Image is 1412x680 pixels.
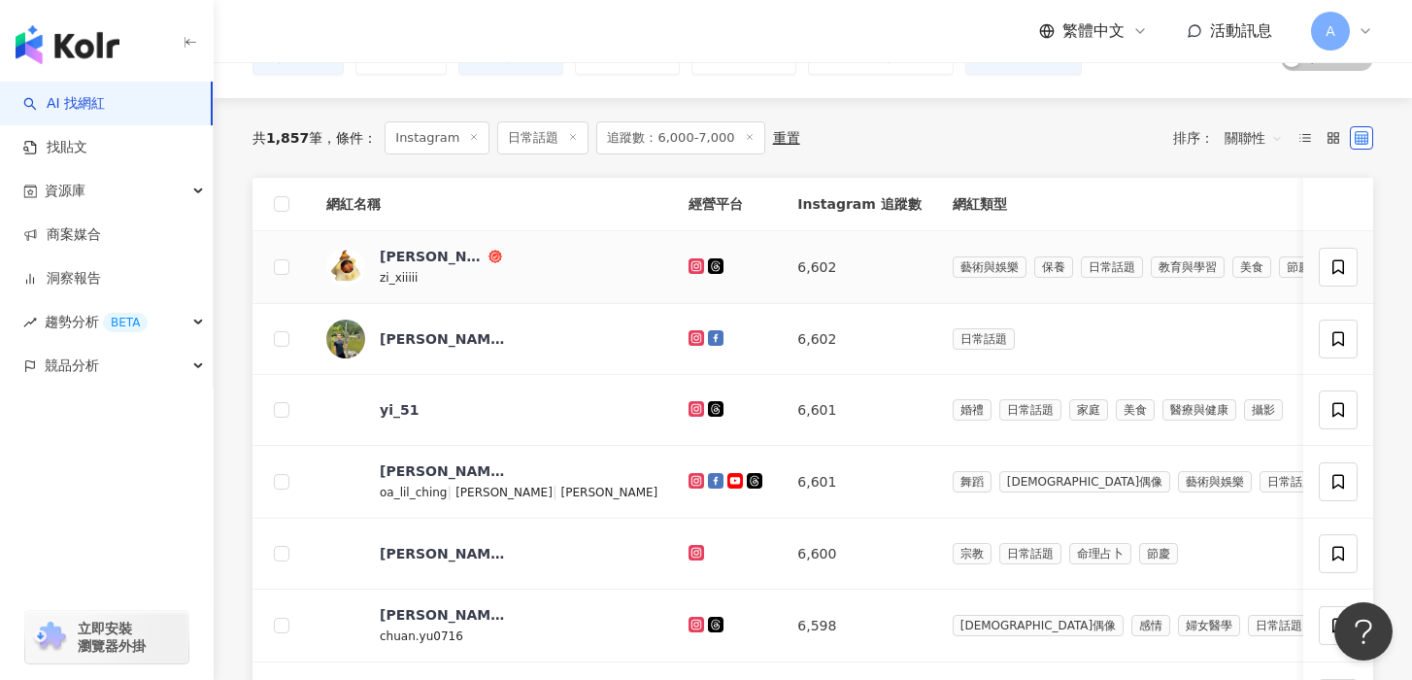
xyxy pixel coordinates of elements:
span: 繁體中文 [1062,20,1125,42]
a: KOL Avatar[PERSON_NAME]chuan.yu0716 [326,605,657,646]
div: [PERSON_NAME] [380,247,485,266]
div: 排序： [1173,122,1294,153]
img: KOL Avatar [326,320,365,358]
span: 醫療與健康 [1162,399,1236,421]
img: KOL Avatar [326,248,365,287]
span: 活動訊息 [1210,21,1272,40]
span: 美食 [1116,399,1155,421]
span: [PERSON_NAME] [455,486,553,499]
img: logo [16,25,119,64]
a: KOL Avatar[PERSON_NAME] [326,534,657,573]
span: chuan.yu0716 [380,629,463,643]
span: 1,857 [266,130,309,146]
span: 競品分析 [45,344,99,388]
a: KOL Avatar[PERSON_NAME] [326,320,657,358]
span: 家庭 [1069,399,1108,421]
span: zi_xiiiii [380,271,418,285]
span: 攝影 [1244,399,1283,421]
div: [PERSON_NAME] [380,329,506,349]
span: 節慶 [1139,543,1178,564]
span: 美食 [1232,256,1271,278]
span: 趨勢分析 [45,300,148,344]
div: [PERSON_NAME] [380,544,506,563]
div: [PERSON_NAME] [380,461,506,481]
span: 日常話題 [999,543,1061,564]
span: 舞蹈 [953,471,992,493]
td: 6,598 [782,590,936,663]
th: 經營平台 [673,178,782,231]
img: chrome extension [31,622,69,653]
span: 感情 [1131,615,1170,636]
td: 6,602 [782,231,936,304]
span: [DEMOGRAPHIC_DATA]偶像 [999,471,1170,493]
span: 節慶 [1279,256,1318,278]
span: 追蹤數：6,000-7,000 [596,121,764,154]
span: 教育與學習 [1151,256,1225,278]
span: 條件 ： [322,130,377,146]
a: KOL Avatar[PERSON_NAME]zi_xiiiii [326,247,657,288]
td: 6,602 [782,304,936,375]
a: 商案媒合 [23,225,101,245]
span: 命理占卜 [1069,543,1131,564]
span: oa_lil_ching [380,486,447,499]
span: Instagram [385,121,489,154]
a: 洞察報告 [23,269,101,289]
div: yi_51 [380,400,419,420]
td: 6,600 [782,519,936,590]
span: 婚禮 [953,399,992,421]
span: 藝術與娛樂 [1178,471,1252,493]
div: 重置 [773,130,800,146]
img: KOL Avatar [326,606,365,645]
a: searchAI 找網紅 [23,94,105,114]
span: 日常話題 [999,399,1061,421]
a: 找貼文 [23,138,87,157]
span: 宗教 [953,543,992,564]
span: A [1326,20,1335,42]
div: 共 筆 [252,130,322,146]
td: 6,601 [782,446,936,519]
span: 關聯性 [1225,122,1283,153]
a: KOL Avataryi_51 [326,391,657,429]
span: | [447,484,455,499]
iframe: Help Scout Beacon - Open [1334,602,1393,661]
th: 網紅名稱 [311,178,673,231]
span: 資源庫 [45,169,85,213]
span: 日常話題 [953,328,1015,350]
div: [PERSON_NAME] [380,605,506,625]
span: rise [23,316,37,329]
a: chrome extension立即安裝 瀏覽器外掛 [25,611,188,663]
span: | [553,484,561,499]
th: Instagram 追蹤數 [782,178,936,231]
span: 日常話題 [497,121,588,154]
span: [DEMOGRAPHIC_DATA]偶像 [953,615,1124,636]
span: 立即安裝 瀏覽器外掛 [78,620,146,655]
span: 日常話題 [1248,615,1310,636]
span: 保養 [1034,256,1073,278]
td: 6,601 [782,375,936,446]
span: 日常話題 [1260,471,1322,493]
img: KOL Avatar [326,462,365,501]
img: KOL Avatar [326,534,365,573]
span: 婦女醫學 [1178,615,1240,636]
img: KOL Avatar [326,391,365,429]
a: KOL Avatar[PERSON_NAME]oa_lil_ching|[PERSON_NAME]|[PERSON_NAME] [326,461,657,502]
span: [PERSON_NAME] [561,486,658,499]
span: 藝術與娛樂 [953,256,1026,278]
span: 日常話題 [1081,256,1143,278]
div: BETA [103,313,148,332]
